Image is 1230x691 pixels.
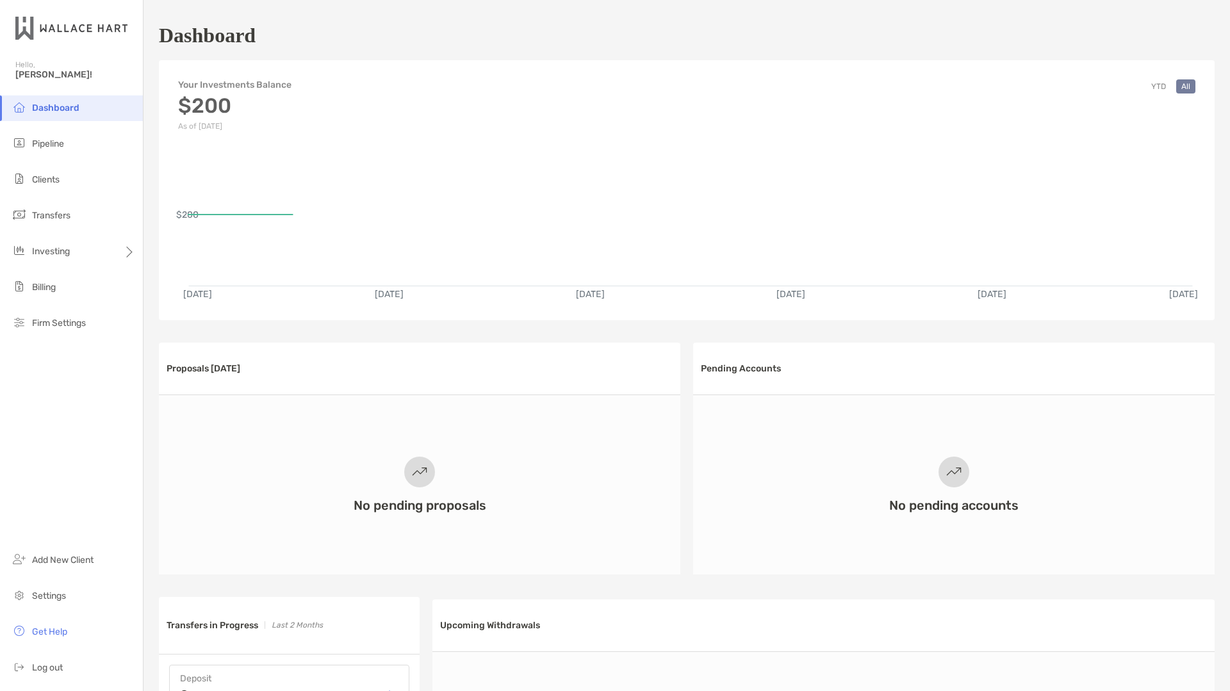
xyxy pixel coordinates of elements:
text: [DATE] [375,289,404,300]
p: As of [DATE] [178,122,291,131]
span: Get Help [32,626,67,637]
img: settings icon [12,587,27,603]
span: Billing [32,282,56,293]
span: [PERSON_NAME]! [15,69,135,80]
button: YTD [1146,79,1171,93]
h3: Transfers in Progress [167,620,258,631]
text: [DATE] [576,289,605,300]
h3: Proposals [DATE] [167,363,240,374]
span: Add New Client [32,555,94,565]
span: Log out [32,662,63,673]
img: billing icon [12,279,27,294]
h3: Pending Accounts [701,363,781,374]
h3: Upcoming Withdrawals [440,620,540,631]
text: [DATE] [1169,289,1198,300]
img: clients icon [12,171,27,186]
h4: Deposit [180,673,398,684]
h1: Dashboard [159,24,256,47]
h3: No pending proposals [354,498,486,513]
span: Dashboard [32,102,79,113]
span: Clients [32,174,60,185]
span: Firm Settings [32,318,86,329]
span: Pipeline [32,138,64,149]
img: investing icon [12,243,27,258]
img: dashboard icon [12,99,27,115]
text: $200 [176,209,199,220]
img: logout icon [12,659,27,674]
h3: $200 [178,93,291,118]
text: [DATE] [183,289,212,300]
p: Last 2 Months [272,617,323,633]
text: [DATE] [776,289,805,300]
img: add_new_client icon [12,551,27,567]
button: All [1176,79,1195,93]
img: get-help icon [12,623,27,638]
img: pipeline icon [12,135,27,150]
span: Transfers [32,210,70,221]
img: firm-settings icon [12,314,27,330]
text: [DATE] [978,289,1006,300]
h3: No pending accounts [889,498,1019,513]
span: Investing [32,246,70,257]
img: Zoe Logo [15,5,127,51]
img: transfers icon [12,207,27,222]
span: Settings [32,590,66,601]
h4: Your Investments Balance [178,79,291,90]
